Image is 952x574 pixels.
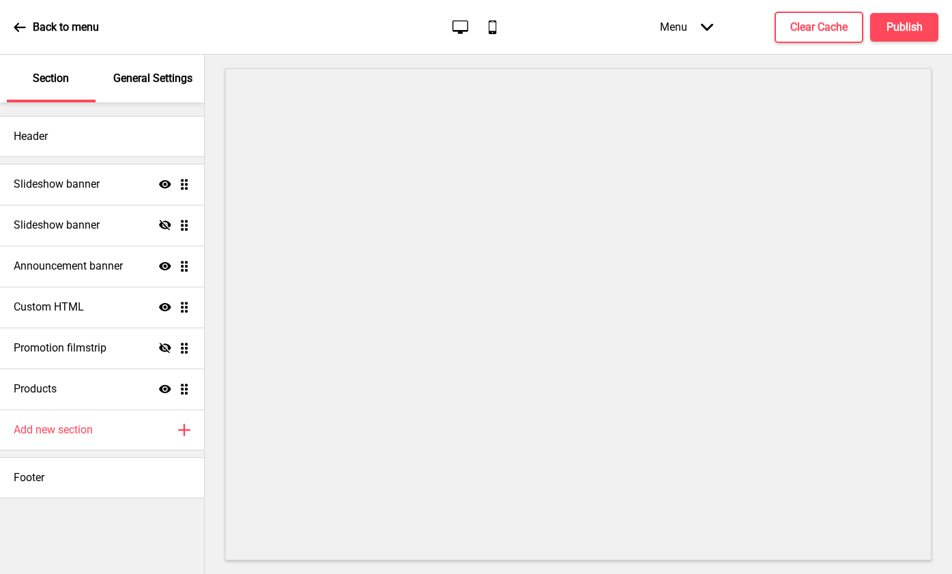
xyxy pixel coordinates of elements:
div: Menu [646,7,727,47]
h4: Clear Cache [790,20,848,35]
p: General Settings [113,71,192,86]
h4: Footer [14,470,44,485]
h4: Slideshow banner [14,177,100,192]
h4: Promotion filmstrip [14,341,106,356]
button: Publish [870,13,938,42]
h4: Products [14,382,57,397]
h4: Publish [886,20,923,35]
a: Back to menu [14,9,99,46]
h4: Announcement banner [14,259,123,274]
p: Section [33,71,69,86]
button: Clear Cache [775,12,863,43]
h4: Slideshow banner [14,218,100,233]
h4: Add new section [14,422,93,437]
h4: Custom HTML [14,300,84,315]
h4: Header [14,129,48,144]
p: Back to menu [33,20,99,35]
